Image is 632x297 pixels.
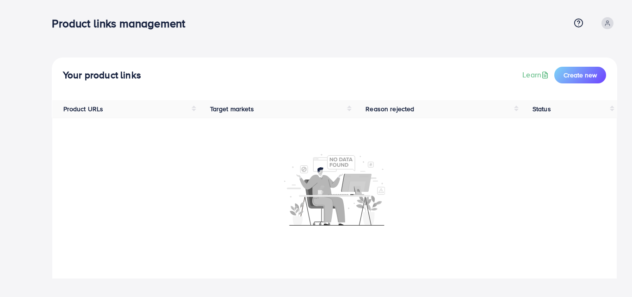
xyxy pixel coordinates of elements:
[554,67,606,83] button: Create new
[284,153,385,226] img: No account
[564,70,597,80] span: Create new
[63,104,104,114] span: Product URLs
[52,17,192,30] h3: Product links management
[63,70,141,81] h4: Your product links
[366,104,414,114] span: Reason rejected
[533,104,551,114] span: Status
[210,104,254,114] span: Target markets
[522,70,551,80] a: Learn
